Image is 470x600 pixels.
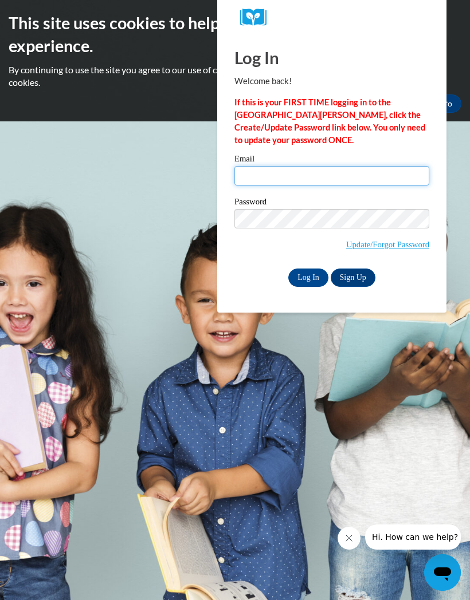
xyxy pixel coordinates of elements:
[9,11,461,58] h2: This site uses cookies to help improve your learning experience.
[234,46,429,69] h1: Log In
[331,269,375,287] a: Sign Up
[234,75,429,88] p: Welcome back!
[288,269,328,287] input: Log In
[365,524,461,550] iframe: Message from company
[240,9,275,26] img: Logo brand
[240,9,424,26] a: COX Campus
[346,240,429,249] a: Update/Forgot Password
[234,198,429,209] label: Password
[338,527,361,550] iframe: Close message
[234,97,425,145] strong: If this is your FIRST TIME logging in to the [GEOGRAPHIC_DATA][PERSON_NAME], click the Create/Upd...
[9,64,461,89] p: By continuing to use the site you agree to our use of cookies. Use the ‘More info’ button to read...
[234,155,429,166] label: Email
[424,554,461,591] iframe: Button to launch messaging window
